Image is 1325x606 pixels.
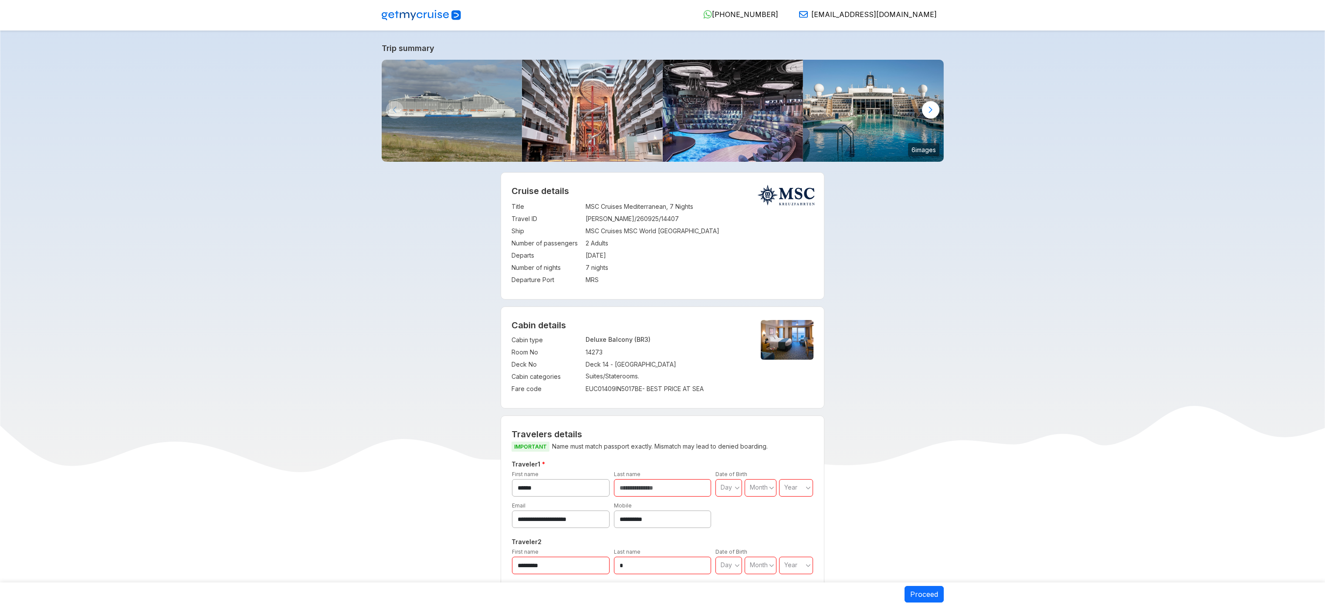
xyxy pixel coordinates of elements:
[750,561,768,569] span: Month
[715,471,747,477] label: Date of Birth
[908,143,939,156] small: 6 images
[634,336,651,343] span: (BR3)
[581,201,586,213] td: :
[512,548,539,555] label: First name
[614,548,640,555] label: Last name
[581,249,586,262] td: :
[735,561,740,570] svg: angle down
[512,334,581,346] td: Cabin type
[512,320,813,330] h4: Cabin details
[803,60,944,162] img: msc-world-america-la-plage-pool.jpg
[586,274,813,286] td: MRS
[586,225,813,237] td: MSC Cruises MSC World [GEOGRAPHIC_DATA]
[784,483,797,491] span: Year
[586,201,813,213] td: MSC Cruises Mediterranean, 7 Nights
[581,237,586,249] td: :
[522,60,663,162] img: eu_ground-breaking-design.jpg
[512,213,581,225] td: Travel ID
[512,429,813,439] h2: Travelers details
[586,213,813,225] td: [PERSON_NAME]/260925/14407
[792,10,937,19] a: [EMAIL_ADDRESS][DOMAIN_NAME]
[769,483,774,492] svg: angle down
[696,10,778,19] a: [PHONE_NUMBER]
[806,561,811,570] svg: angle down
[586,346,746,358] td: 14273
[586,358,746,371] td: Deck 14 - [GEOGRAPHIC_DATA]
[712,10,778,19] span: [PHONE_NUMBER]
[663,60,803,162] img: msc-world-europa-panorama-lounge.jpg
[905,586,944,603] button: Proceed
[581,274,586,286] td: :
[512,371,581,383] td: Cabin categories
[512,346,581,358] td: Room No
[512,502,525,509] label: Email
[512,383,581,395] td: Fare code
[581,262,586,274] td: :
[512,358,581,371] td: Deck No
[512,441,813,452] p: Name must match passport exactly. Mismatch may lead to denied boarding.
[586,262,813,274] td: 7 nights
[510,459,815,470] h5: Traveler 1
[735,483,740,492] svg: angle down
[581,346,586,358] td: :
[703,10,712,19] img: WhatsApp
[721,483,732,491] span: Day
[586,249,813,262] td: [DATE]
[512,262,581,274] td: Number of nights
[512,249,581,262] td: Departs
[512,186,813,196] h2: Cruise details
[512,471,539,477] label: First name
[721,561,732,569] span: Day
[581,334,586,346] td: :
[806,483,811,492] svg: angle down
[512,237,581,249] td: Number of passengers
[750,483,768,491] span: Month
[586,385,746,393] div: EUC01409IN5017BE - BEST PRICE AT SEA
[382,60,522,162] img: MSC_World_Europa_La_Rochelle.jpg
[581,371,586,383] td: :
[581,225,586,237] td: :
[512,201,581,213] td: Title
[512,442,549,452] span: IMPORTANT
[784,561,797,569] span: Year
[581,383,586,395] td: :
[382,44,944,53] a: Trip summary
[799,10,808,19] img: Email
[512,225,581,237] td: Ship
[586,372,746,380] p: Suites/Staterooms.
[614,502,632,509] label: Mobile
[769,561,774,570] svg: angle down
[510,537,815,547] h5: Traveler 2
[614,471,640,477] label: Last name
[715,548,747,555] label: Date of Birth
[586,237,813,249] td: 2 Adults
[811,10,937,19] span: [EMAIL_ADDRESS][DOMAIN_NAME]
[581,213,586,225] td: :
[586,336,746,343] p: Deluxe Balcony
[581,358,586,371] td: :
[512,274,581,286] td: Departure Port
